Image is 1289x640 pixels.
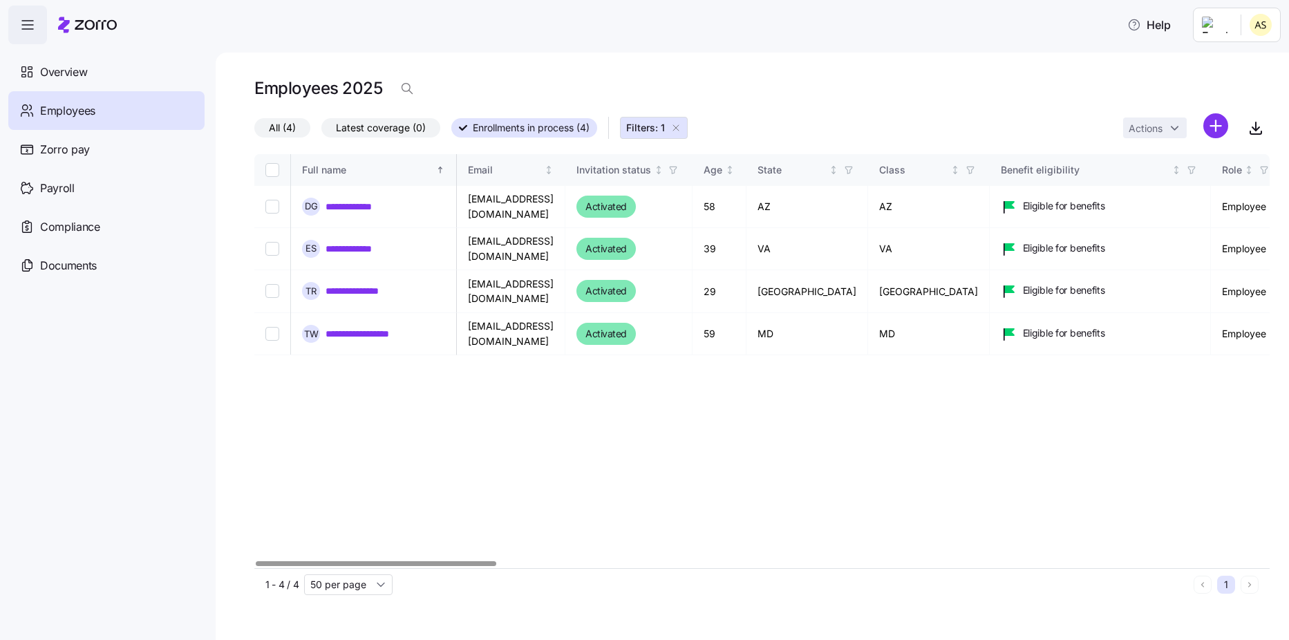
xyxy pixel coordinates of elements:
span: Enrollments in process (4) [473,119,590,137]
td: 39 [693,228,746,270]
td: [GEOGRAPHIC_DATA] [868,270,990,313]
a: Documents [8,246,205,285]
span: Overview [40,64,87,81]
div: Full name [302,162,433,178]
a: Employees [8,91,205,130]
td: MD [868,313,990,355]
td: 29 [693,270,746,313]
th: ClassNot sorted [868,154,990,186]
span: Documents [40,257,97,274]
input: Select record 2 [265,242,279,256]
td: VA [868,228,990,270]
span: Latest coverage (0) [336,119,426,137]
th: EmailNot sorted [457,154,565,186]
img: Employer logo [1202,17,1230,33]
span: Activated [585,283,627,299]
td: AZ [868,186,990,228]
div: Age [704,162,722,178]
div: Sorted ascending [435,165,445,175]
span: Help [1127,17,1171,33]
span: 1 - 4 / 4 [265,578,299,592]
a: Payroll [8,169,205,207]
th: Invitation statusNot sorted [565,154,693,186]
span: T R [305,287,317,296]
div: Not sorted [829,165,838,175]
img: 25966653fc60c1c706604e5d62ac2791 [1250,14,1272,36]
a: Compliance [8,207,205,246]
div: Benefit eligibility [1001,162,1169,178]
a: Zorro pay [8,130,205,169]
h1: Employees 2025 [254,77,382,99]
input: Select all records [265,163,279,177]
div: Not sorted [654,165,664,175]
span: Filters: 1 [626,121,665,135]
td: [GEOGRAPHIC_DATA] [746,270,868,313]
div: Class [879,162,948,178]
td: Employee [1211,270,1283,313]
td: Employee [1211,313,1283,355]
button: Previous page [1194,576,1212,594]
th: AgeNot sorted [693,154,746,186]
td: AZ [746,186,868,228]
input: Select record 3 [265,284,279,298]
span: E S [305,244,317,253]
span: Payroll [40,180,75,197]
th: RoleNot sorted [1211,154,1283,186]
span: Eligible for benefits [1023,199,1105,213]
span: Eligible for benefits [1023,326,1105,340]
th: StateNot sorted [746,154,868,186]
th: Full nameSorted ascending [291,154,457,186]
span: All (4) [269,119,296,137]
div: Not sorted [544,165,554,175]
button: Help [1116,11,1182,39]
div: Not sorted [1172,165,1181,175]
td: Employee [1211,228,1283,270]
span: Eligible for benefits [1023,283,1105,297]
span: Activated [585,198,627,215]
input: Select record 4 [265,327,279,341]
span: Compliance [40,218,100,236]
td: 58 [693,186,746,228]
span: T W [304,330,319,339]
span: Activated [585,241,627,257]
button: Actions [1123,117,1187,138]
td: [EMAIL_ADDRESS][DOMAIN_NAME] [457,313,565,355]
td: 59 [693,313,746,355]
span: Zorro pay [40,141,90,158]
a: Overview [8,53,205,91]
td: MD [746,313,868,355]
span: D G [305,202,318,211]
div: Email [468,162,542,178]
td: Employee [1211,186,1283,228]
td: [EMAIL_ADDRESS][DOMAIN_NAME] [457,270,565,313]
button: Next page [1241,576,1259,594]
button: Filters: 1 [620,117,688,139]
span: Activated [585,326,627,342]
input: Select record 1 [265,200,279,214]
span: Employees [40,102,95,120]
div: Invitation status [576,162,651,178]
div: Not sorted [1244,165,1254,175]
td: [EMAIL_ADDRESS][DOMAIN_NAME] [457,186,565,228]
span: Actions [1129,124,1163,133]
svg: add icon [1203,113,1228,138]
button: 1 [1217,576,1235,594]
div: Not sorted [725,165,735,175]
td: [EMAIL_ADDRESS][DOMAIN_NAME] [457,228,565,270]
div: Role [1222,162,1242,178]
th: Benefit eligibilityNot sorted [990,154,1211,186]
div: Not sorted [950,165,960,175]
td: VA [746,228,868,270]
span: Eligible for benefits [1023,241,1105,255]
div: State [758,162,827,178]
